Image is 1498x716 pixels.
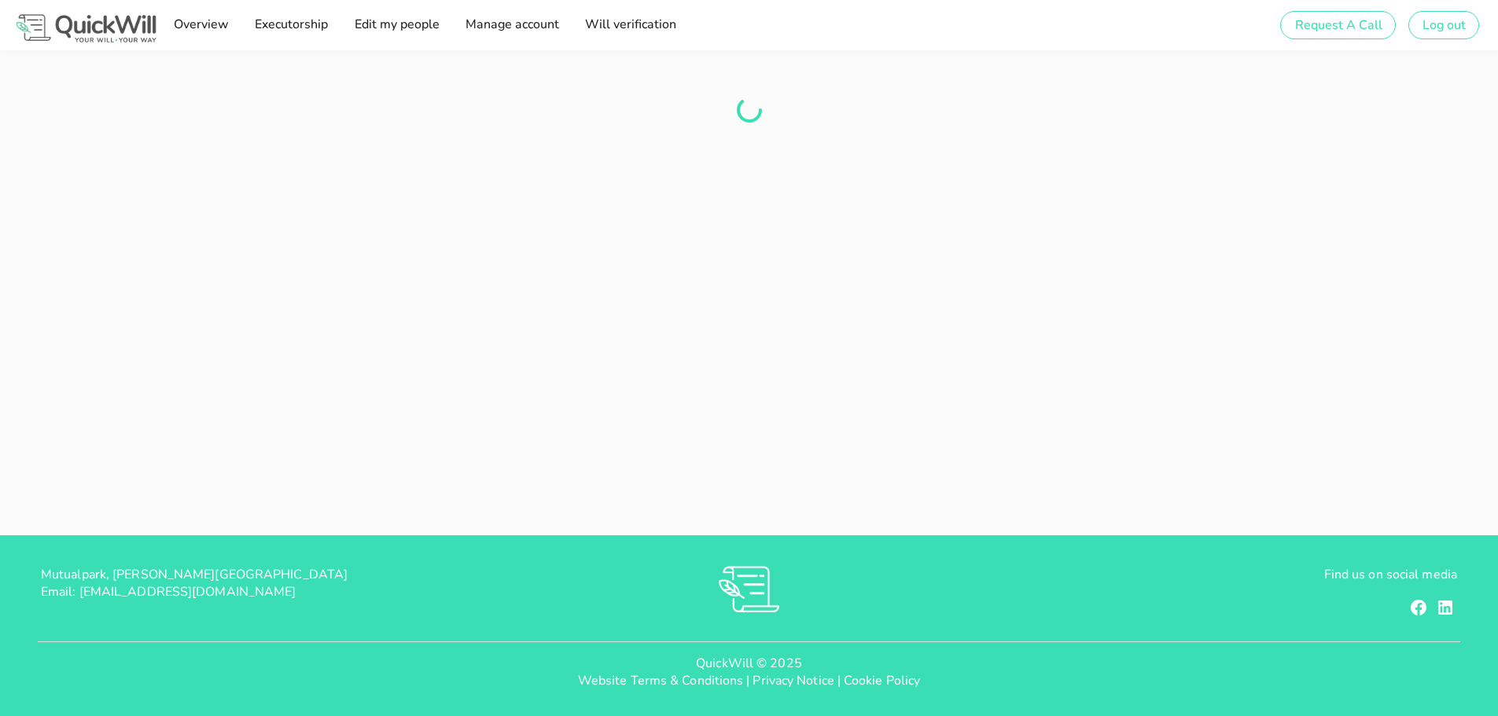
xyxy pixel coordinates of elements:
span: Log out [1422,17,1466,34]
p: QuickWill © 2025 [13,655,1485,672]
span: Manage account [465,16,559,33]
span: Mutualpark, [PERSON_NAME][GEOGRAPHIC_DATA] [41,566,348,583]
img: RVs0sauIwKhMoGR03FLGkjXSOVwkZRnQsltkF0QxpTsornXsmh1o7vbL94pqF3d8sZvAAAAAElFTkSuQmCC [719,566,779,612]
span: Edit my people [353,16,439,33]
a: Privacy Notice [753,672,834,689]
a: Will verification [580,9,681,41]
button: Log out [1408,11,1479,39]
a: Edit my people [348,9,444,41]
span: | [746,672,749,689]
span: Email: [EMAIL_ADDRESS][DOMAIN_NAME] [41,583,296,600]
a: Executorship [249,9,333,41]
a: Manage account [460,9,564,41]
span: Request A Call [1294,17,1382,34]
span: Overview [172,16,228,33]
a: Website Terms & Conditions [578,672,744,689]
p: Find us on social media [985,566,1457,583]
span: Will verification [584,16,676,33]
span: Executorship [254,16,328,33]
a: Overview [167,9,233,41]
a: Cookie Policy [844,672,920,689]
button: Request A Call [1280,11,1395,39]
img: Logo [13,11,160,46]
span: | [837,672,841,689]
